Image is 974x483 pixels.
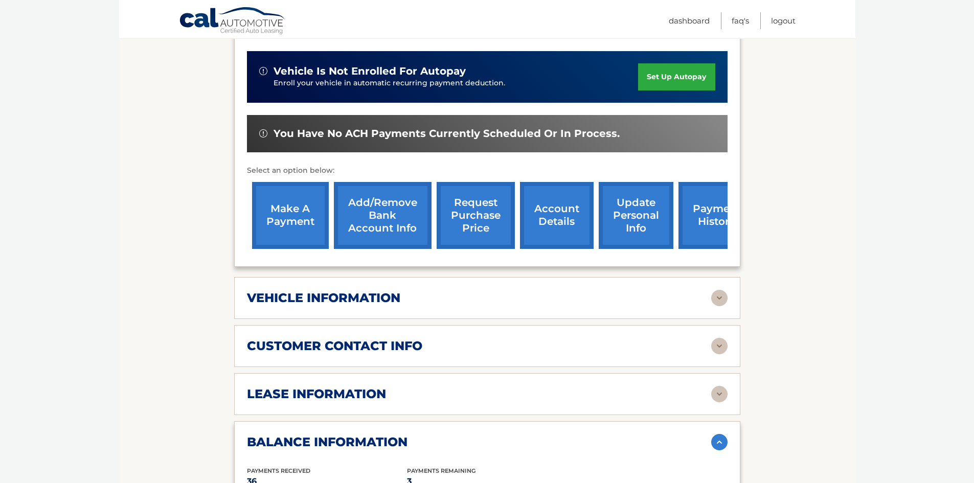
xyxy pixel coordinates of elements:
[771,12,796,29] a: Logout
[259,67,267,75] img: alert-white.svg
[274,65,466,78] span: vehicle is not enrolled for autopay
[252,182,329,249] a: make a payment
[711,290,728,306] img: accordion-rest.svg
[678,182,755,249] a: payment history
[732,12,749,29] a: FAQ's
[711,434,728,450] img: accordion-active.svg
[247,467,310,474] span: Payments Received
[520,182,594,249] a: account details
[599,182,673,249] a: update personal info
[274,127,620,140] span: You have no ACH payments currently scheduled or in process.
[669,12,710,29] a: Dashboard
[179,7,286,36] a: Cal Automotive
[247,165,728,177] p: Select an option below:
[247,386,386,402] h2: lease information
[407,467,475,474] span: Payments Remaining
[247,434,407,450] h2: balance information
[437,182,515,249] a: request purchase price
[247,338,422,354] h2: customer contact info
[247,290,400,306] h2: vehicle information
[711,338,728,354] img: accordion-rest.svg
[334,182,432,249] a: Add/Remove bank account info
[638,63,715,90] a: set up autopay
[274,78,639,89] p: Enroll your vehicle in automatic recurring payment deduction.
[711,386,728,402] img: accordion-rest.svg
[259,129,267,137] img: alert-white.svg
